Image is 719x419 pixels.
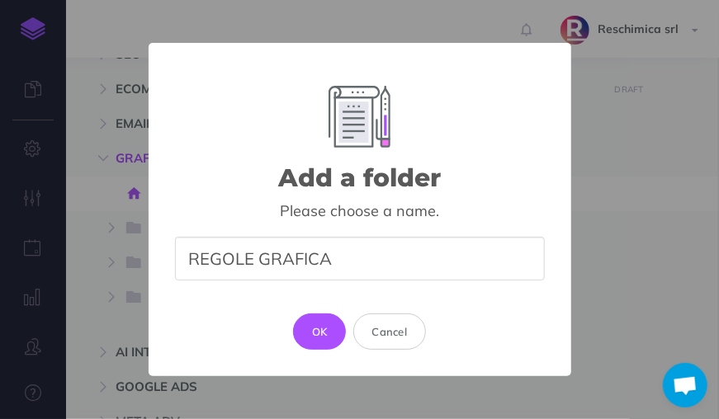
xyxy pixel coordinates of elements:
[293,313,347,350] button: OK
[175,201,545,220] div: Please choose a name.
[329,86,390,148] img: Add Element Image
[353,313,427,350] button: Cancel
[663,363,707,407] a: Aprire la chat
[278,164,441,191] h2: Add a folder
